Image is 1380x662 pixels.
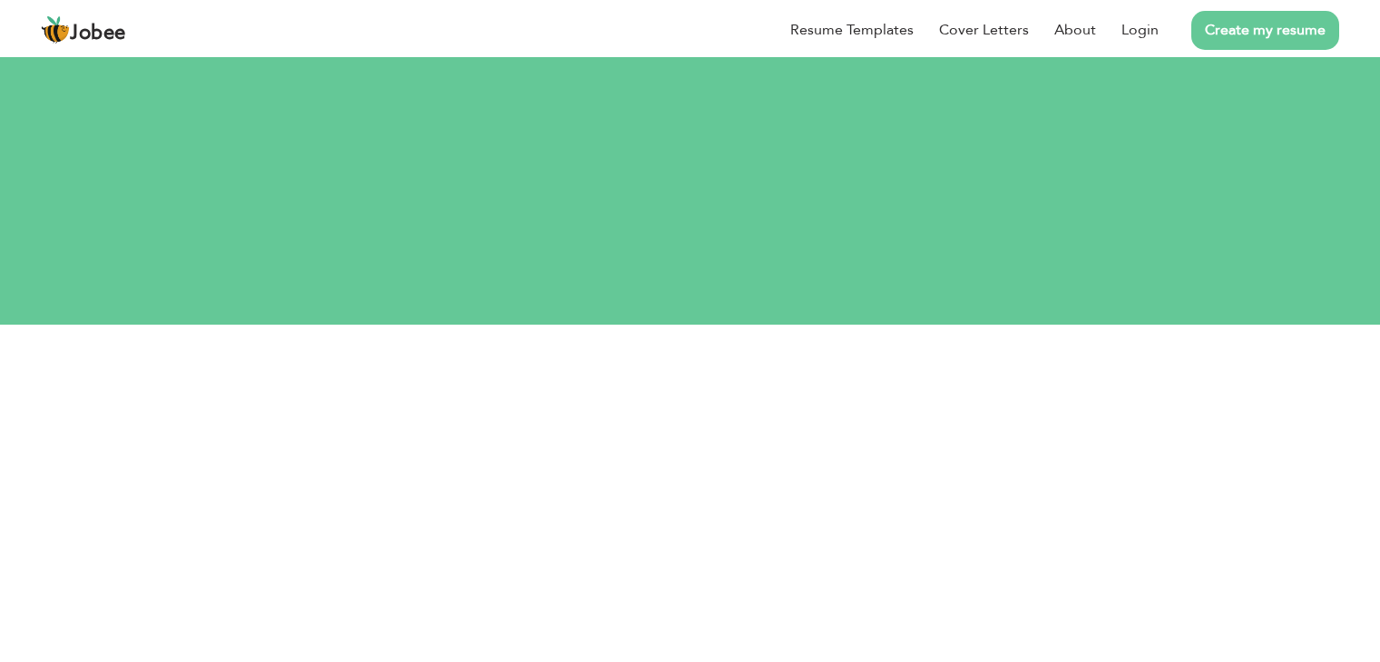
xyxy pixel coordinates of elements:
[790,19,914,41] a: Resume Templates
[70,24,126,44] span: Jobee
[939,19,1029,41] a: Cover Letters
[41,15,70,44] img: jobee.io
[1191,11,1339,50] a: Create my resume
[41,15,126,44] a: Jobee
[1121,19,1159,41] a: Login
[1054,19,1096,41] a: About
